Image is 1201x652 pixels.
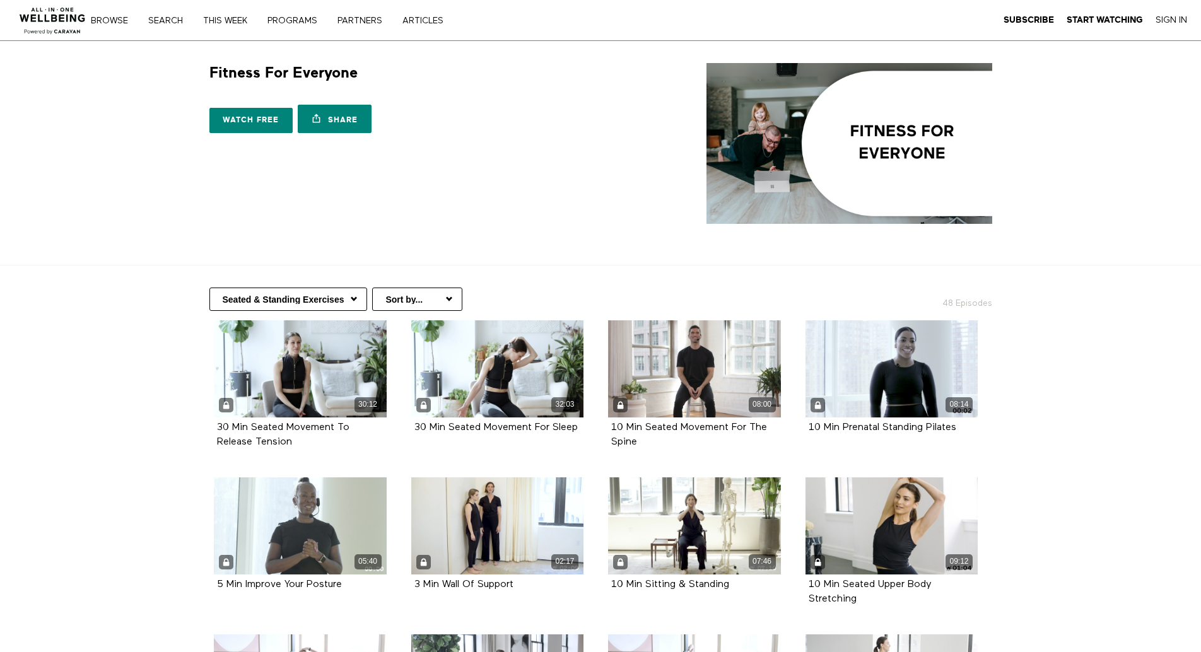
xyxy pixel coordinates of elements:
[199,16,261,25] a: THIS WEEK
[809,579,932,603] a: 10 Min Seated Upper Body Stretching
[414,579,513,589] a: 3 Min Wall Of Support
[551,554,578,569] div: 02:17
[806,477,978,574] a: 10 Min Seated Upper Body Stretching 09:12
[209,108,293,133] a: Watch free
[86,16,141,25] a: Browse
[1004,15,1054,25] strong: Subscribe
[611,422,767,446] a: 10 Min Seated Movement For The Spine
[214,477,387,574] a: 5 Min Improve Your Posture 05:40
[333,16,395,25] a: PARTNERS
[354,554,382,569] div: 05:40
[749,397,776,412] div: 08:00
[144,16,196,25] a: Search
[946,397,973,412] div: 08:14
[100,14,469,26] nav: Primary
[946,554,973,569] div: 09:12
[411,477,584,574] a: 3 Min Wall Of Support 02:17
[551,397,578,412] div: 32:03
[217,422,349,446] a: 30 Min Seated Movement To Release Tension
[706,63,992,224] img: Fitness For Everyone
[1067,15,1143,25] strong: Start Watching
[608,320,781,417] a: 10 Min Seated Movement For The Spine 08:00
[1156,15,1187,26] a: Sign In
[217,579,342,589] a: 5 Min Improve Your Posture
[411,320,584,417] a: 30 Min Seated Movement For Sleep 32:03
[217,579,342,590] strong: 5 Min Improve Your Posture
[1067,15,1143,26] a: Start Watching
[263,16,331,25] a: PROGRAMS
[414,579,513,590] strong: 3 Min Wall Of Support
[1004,15,1054,26] a: Subscribe
[354,397,382,412] div: 30:12
[298,105,371,133] a: Share
[209,63,358,83] h1: Fitness For Everyone
[414,422,578,433] strong: 30 Min Seated Movement For Sleep
[806,320,978,417] a: 10 Min Prenatal Standing Pilates 08:14
[809,422,956,432] a: 10 Min Prenatal Standing Pilates
[809,422,956,433] strong: 10 Min Prenatal Standing Pilates
[398,16,457,25] a: ARTICLES
[858,288,1000,310] h2: 48 Episodes
[414,422,578,432] a: 30 Min Seated Movement For Sleep
[214,320,387,417] a: 30 Min Seated Movement To Release Tension 30:12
